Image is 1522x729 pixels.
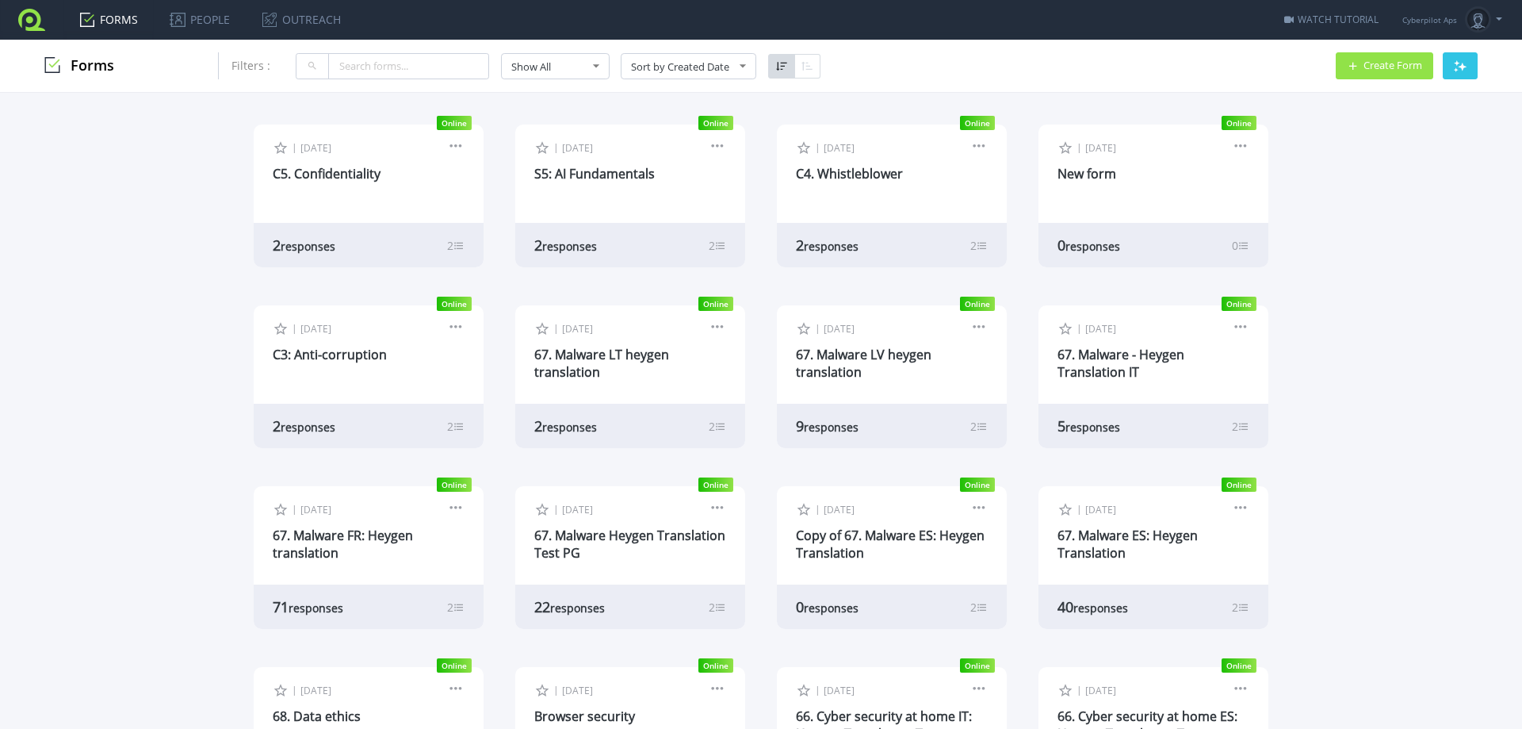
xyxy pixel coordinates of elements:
span: [DATE] [562,322,593,336]
span: | [553,321,559,335]
span: | [292,321,297,335]
span: responses [804,239,859,254]
span: responses [542,420,597,435]
div: 2 [970,419,988,434]
span: | [553,683,559,696]
span: Online [437,116,472,130]
div: 2 [970,600,988,615]
span: [DATE] [562,684,593,697]
span: [DATE] [300,684,331,697]
span: [DATE] [1085,141,1116,155]
span: Online [698,116,733,130]
span: Filters : [231,58,270,73]
span: Online [437,478,472,492]
span: | [553,140,559,154]
span: [DATE] [300,141,331,155]
div: 2 [796,236,913,255]
span: Online [1222,478,1256,492]
a: S5: AI Fundamentals [534,165,655,182]
div: 2 [709,419,726,434]
span: [DATE] [824,684,855,697]
span: | [815,321,820,335]
div: 2 [273,416,390,435]
div: 2 [273,236,390,255]
div: 9 [796,416,913,435]
span: Online [437,658,472,673]
span: | [292,502,297,516]
a: 67. Malware - Heygen Translation IT [1057,346,1184,381]
span: | [1076,683,1082,696]
a: WATCH TUTORIAL [1284,13,1379,26]
span: Online [960,658,995,673]
span: responses [1073,600,1128,616]
span: Online [698,297,733,311]
a: 67. Malware FR: Heygen translation [273,527,413,562]
a: 68. Data ethics [273,708,361,725]
div: 22 [534,597,652,616]
div: 5 [1057,416,1175,435]
span: [DATE] [562,141,593,155]
span: Online [960,297,995,311]
span: [DATE] [824,322,855,336]
span: responses [1065,420,1120,435]
button: Create Form [1336,52,1433,79]
span: responses [804,420,859,435]
span: [DATE] [1085,322,1116,336]
a: 67. Malware ES: Heygen Translation [1057,527,1198,562]
div: 2 [534,416,652,435]
span: | [1076,502,1082,516]
span: | [1076,321,1082,335]
span: [DATE] [300,503,331,516]
a: New form [1057,165,1116,182]
span: Online [960,478,995,492]
a: Browser security [534,708,635,725]
span: Online [960,116,995,130]
span: Online [698,478,733,492]
a: 67. Malware LV heygen translation [796,346,931,381]
div: 2 [447,600,465,615]
span: [DATE] [824,141,855,155]
div: 2 [1232,419,1249,434]
span: [DATE] [300,322,331,336]
span: responses [281,420,335,435]
div: 2 [709,238,726,253]
span: | [815,502,820,516]
span: [DATE] [562,503,593,516]
input: Search forms... [328,53,489,79]
span: Online [1222,297,1256,311]
div: 2 [1232,600,1249,615]
span: Online [437,297,472,311]
span: Create Form [1363,60,1422,71]
a: C4. Whistleblower [796,165,903,182]
span: responses [550,600,605,616]
button: AI Generate [1443,52,1478,79]
div: 71 [273,597,390,616]
a: C3: Anti-corruption [273,346,387,363]
div: 2 [534,236,652,255]
span: responses [804,600,859,616]
div: 0 [796,597,913,616]
a: Copy of 67. Malware ES: Heygen Translation [796,527,985,562]
span: Online [1222,116,1256,130]
span: | [815,683,820,696]
div: 2 [709,600,726,615]
a: 67. Malware Heygen Translation Test PG [534,527,725,562]
h3: Forms [44,57,114,75]
span: | [553,502,559,516]
span: responses [281,239,335,254]
div: 40 [1057,597,1175,616]
span: | [815,140,820,154]
span: responses [542,239,597,254]
span: responses [289,600,343,616]
a: C5. Confidentiality [273,165,380,182]
span: | [292,140,297,154]
span: Online [1222,658,1256,673]
a: 67. Malware LT heygen translation [534,346,669,381]
span: [DATE] [1085,684,1116,697]
div: 0 [1232,238,1249,253]
div: 2 [447,419,465,434]
span: Online [698,658,733,673]
div: 2 [970,238,988,253]
span: responses [1065,239,1120,254]
span: | [292,683,297,696]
